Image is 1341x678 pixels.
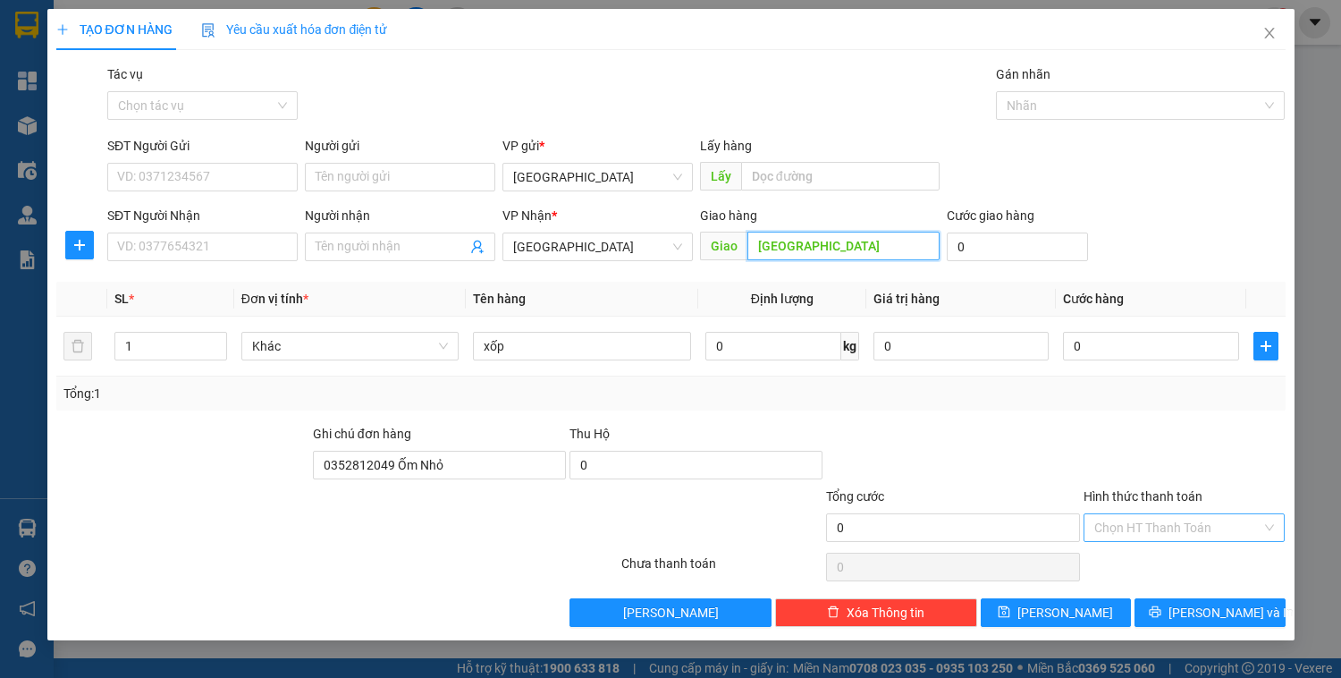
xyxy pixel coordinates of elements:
span: Xóa Thông tin [847,603,924,623]
span: user-add [470,240,485,254]
span: Giao [700,232,747,260]
span: VP Nhận [502,208,552,223]
span: Lấy hàng [700,139,752,153]
span: save [998,606,1010,620]
span: Thu Hộ [569,427,610,441]
span: [PERSON_NAME] [1017,603,1113,623]
span: kg [841,332,859,360]
span: Đà Nẵng [513,233,682,260]
span: TẠO ĐƠN HÀNG [56,22,173,37]
span: [PERSON_NAME] [623,603,719,623]
span: Giá trị hàng [873,292,940,306]
span: printer [1149,606,1161,620]
input: Dọc đường [747,232,940,260]
div: Người nhận [305,206,495,225]
span: plus [56,23,69,36]
button: printer[PERSON_NAME] và In [1134,598,1285,627]
button: plus [65,231,94,259]
div: SĐT Người Nhận [107,206,298,225]
span: Đơn vị tính [241,292,308,306]
span: [PERSON_NAME] và In [1168,603,1294,623]
strong: CÔNG TY TNHH [83,9,185,26]
strong: Địa chỉ: [6,69,47,82]
label: Hình thức thanh toán [1084,489,1202,504]
span: Lấy [700,162,741,191]
input: Cước giao hàng [947,233,1088,261]
span: Tổng cước [826,489,884,504]
span: Yêu cầu xuất hóa đơn điện tử [201,22,388,37]
span: plus [66,238,93,252]
span: Bình Định [513,164,682,191]
label: Tác vụ [107,67,143,81]
span: Khác [252,333,448,360]
strong: Trụ sở Công ty [6,53,85,66]
div: SĐT Người Gửi [107,136,298,156]
strong: Văn phòng đại diện – CN [GEOGRAPHIC_DATA] [6,103,257,116]
input: VD: Bàn, Ghế [473,332,690,360]
strong: Địa chỉ: [6,119,47,132]
button: delete [63,332,92,360]
span: plus [1254,339,1278,353]
span: [GEOGRAPHIC_DATA], P. [GEOGRAPHIC_DATA], [GEOGRAPHIC_DATA] [6,69,244,96]
span: delete [827,606,839,620]
span: [STREET_ADDRESS][PERSON_NAME] An Khê, [GEOGRAPHIC_DATA] [6,119,249,146]
button: plus [1253,332,1278,360]
span: Giao hàng [700,208,757,223]
button: [PERSON_NAME] [569,598,772,627]
div: Tổng: 1 [63,384,519,403]
div: Người gửi [305,136,495,156]
strong: VẬN TẢI Ô TÔ KIM LIÊN [57,29,210,46]
label: Ghi chú đơn hàng [313,427,411,441]
img: icon [201,23,215,38]
div: Chưa thanh toán [620,554,825,585]
span: SL [114,292,129,306]
label: Cước giao hàng [947,208,1034,223]
input: 0 [873,332,1049,360]
span: close [1262,26,1277,40]
label: Gán nhãn [996,67,1050,81]
button: save[PERSON_NAME] [981,598,1131,627]
input: Ghi chú đơn hàng [313,451,566,479]
button: deleteXóa Thông tin [775,598,977,627]
span: Tên hàng [473,292,526,306]
input: Dọc đường [741,162,940,191]
span: Định lượng [751,292,814,306]
button: Close [1244,9,1295,59]
div: VP gửi [502,136,693,156]
span: Cước hàng [1063,292,1124,306]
